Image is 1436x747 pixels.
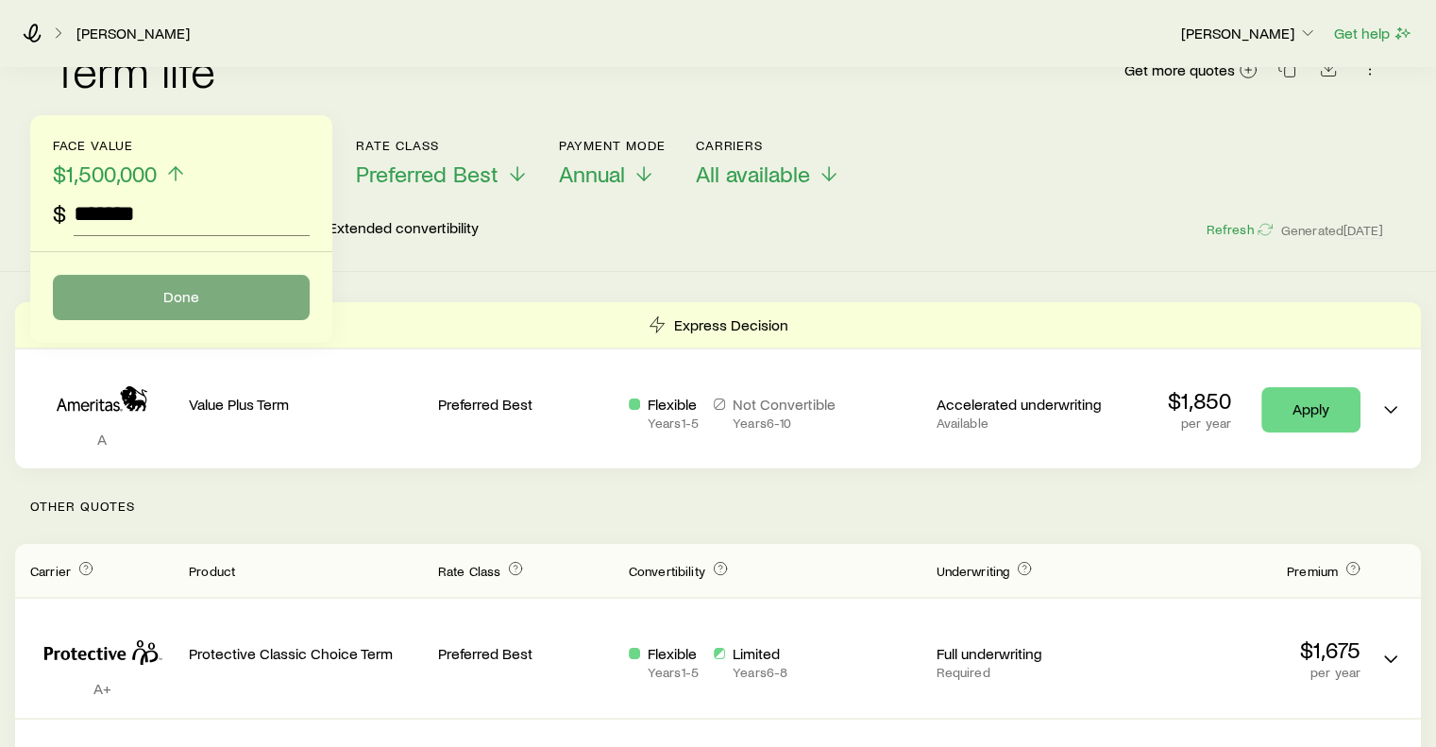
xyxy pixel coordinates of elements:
p: $1,850 [1168,387,1231,414]
p: Preferred Best [438,644,614,663]
p: Accelerated underwriting [936,395,1111,414]
button: Face value$1,500,000 [53,138,187,188]
span: Get more quotes [1124,62,1235,77]
h2: Term life [53,47,215,93]
p: Payment Mode [559,138,666,153]
p: A [30,430,174,449]
span: All available [696,161,810,187]
p: Other Quotes [15,468,1421,544]
a: Apply [1261,387,1360,433]
p: Flexible [648,395,699,414]
p: Available [936,416,1111,431]
p: Extended convertibility [329,218,479,241]
p: $1,675 [1126,637,1360,663]
p: Value Plus Term [189,395,423,414]
a: Download CSV [1315,63,1342,81]
span: Rate Class [438,563,501,579]
p: Carriers [696,138,840,153]
button: Rate ClassPreferred Best [356,138,529,188]
p: Limited [733,644,787,663]
div: Term quotes [15,302,1421,468]
span: Product [189,563,235,579]
p: Rate Class [356,138,529,153]
span: Annual [559,161,625,187]
button: Payment ModeAnnual [559,138,666,188]
p: Express Decision [674,315,788,334]
p: per year [1126,665,1360,680]
p: Years 1 - 5 [648,416,699,431]
p: Years 1 - 5 [648,665,699,680]
span: Generated [1281,222,1383,239]
a: [PERSON_NAME] [76,25,191,42]
p: [PERSON_NAME] [1181,24,1317,42]
p: Protective Classic Choice Term [189,644,423,663]
button: [PERSON_NAME] [1180,23,1318,45]
button: Refresh [1205,221,1273,239]
span: $1,500,000 [53,161,157,187]
p: Full underwriting [936,644,1111,663]
a: Get more quotes [1123,59,1259,81]
span: Underwriting [936,563,1009,579]
p: A+ [30,679,174,698]
span: Carrier [30,563,71,579]
p: Preferred Best [438,395,614,414]
span: Convertibility [629,563,705,579]
p: Years 6 - 8 [733,665,787,680]
p: per year [1168,416,1231,431]
button: CarriersAll available [696,138,840,188]
span: Preferred Best [356,161,498,187]
span: Premium [1287,563,1338,579]
p: Not Convertible [733,395,836,414]
p: Required [936,665,1111,680]
span: [DATE] [1343,222,1383,239]
p: Years 6 - 10 [733,416,836,431]
button: Get help [1333,23,1413,44]
p: Flexible [648,644,699,663]
p: Face value [53,138,187,153]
